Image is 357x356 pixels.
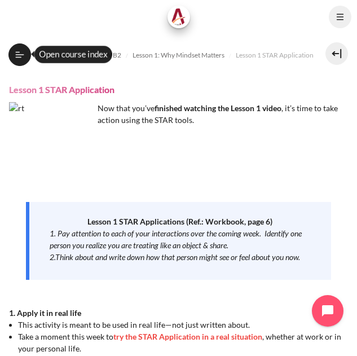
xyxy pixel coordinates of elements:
img: Architeck [171,8,187,25]
a: Lesson 1: Why Mindset Matters [133,49,224,62]
span: try the STAR Application in a real situation [113,332,262,341]
span: This activity is meant to be used in real life—not just written about. [18,320,250,329]
span: Take a moment this week to , whether at work or in your personal life. [18,332,341,353]
p: Now that you’ve , it’s time to take action using the STAR tools. [9,102,348,126]
em: 1. Pay attention to each of your interactions over the coming week. Identify one person you reali... [50,228,302,250]
em: 2.Think about and write down how that person might see or feel about you now. [50,252,300,262]
strong: finished watching the Lesson 1 video [155,103,281,113]
h4: Lesson 1 STAR Application [9,84,348,96]
a: Architeck Architeck [168,6,190,28]
img: rt [9,102,94,187]
span: Lesson 1 STAR Application [236,50,314,60]
nav: Navigation bar [37,46,320,64]
strong: Lesson 1 STAR Applications (Ref.: Workbook, page 6) [87,217,272,226]
a: Lesson 1 STAR Application [236,49,314,62]
strong: 1. Apply it in real life [9,308,81,318]
div: Open course index [34,46,112,63]
span: Lesson 1: Why Mindset Matters [133,50,224,60]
